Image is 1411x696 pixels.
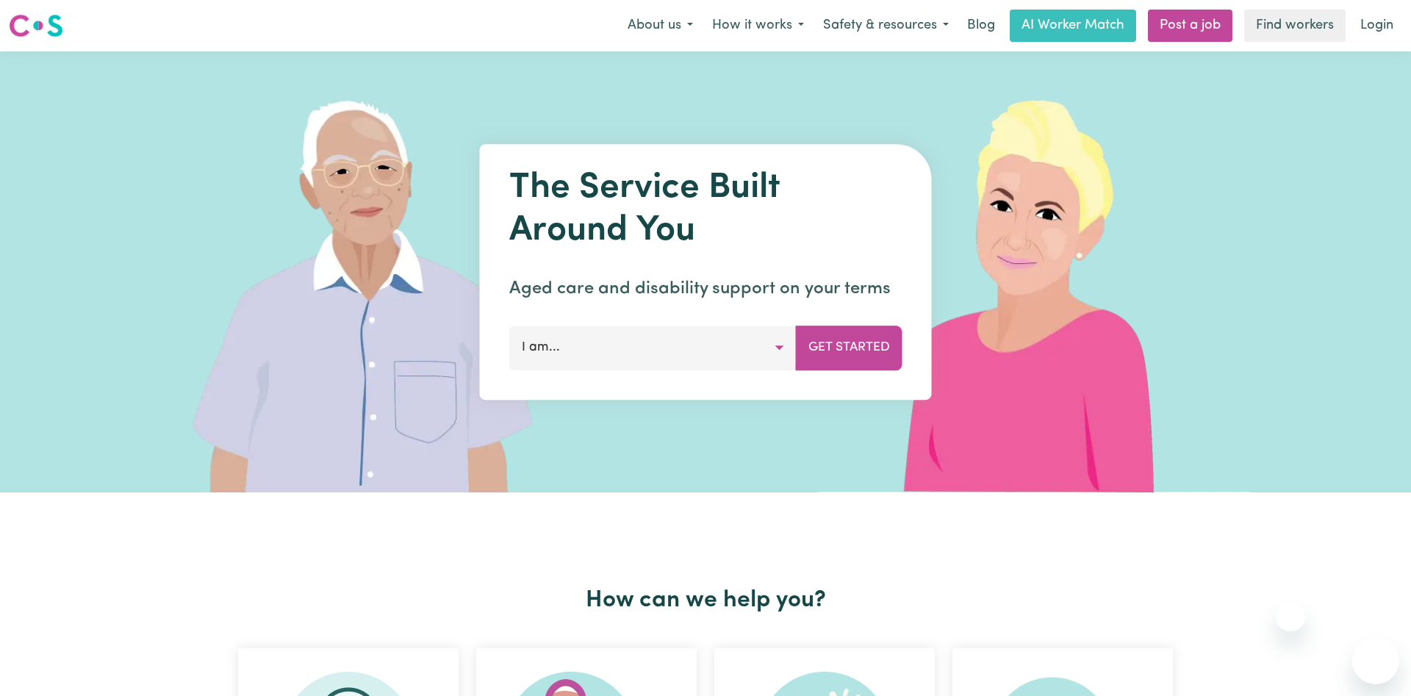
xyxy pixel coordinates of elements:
img: Careseekers logo [9,12,63,39]
button: About us [618,10,703,41]
h2: How can we help you? [229,586,1182,614]
a: AI Worker Match [1010,10,1136,42]
p: Aged care and disability support on your terms [509,276,902,302]
a: Blog [958,10,1004,42]
button: I am... [509,326,797,370]
a: Post a job [1148,10,1232,42]
a: Find workers [1244,10,1346,42]
a: Login [1351,10,1402,42]
button: Safety & resources [814,10,958,41]
h1: The Service Built Around You [509,168,902,252]
iframe: Button to launch messaging window [1352,637,1399,684]
button: How it works [703,10,814,41]
button: Get Started [796,326,902,370]
iframe: Close message [1276,602,1305,631]
a: Careseekers logo [9,9,63,43]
